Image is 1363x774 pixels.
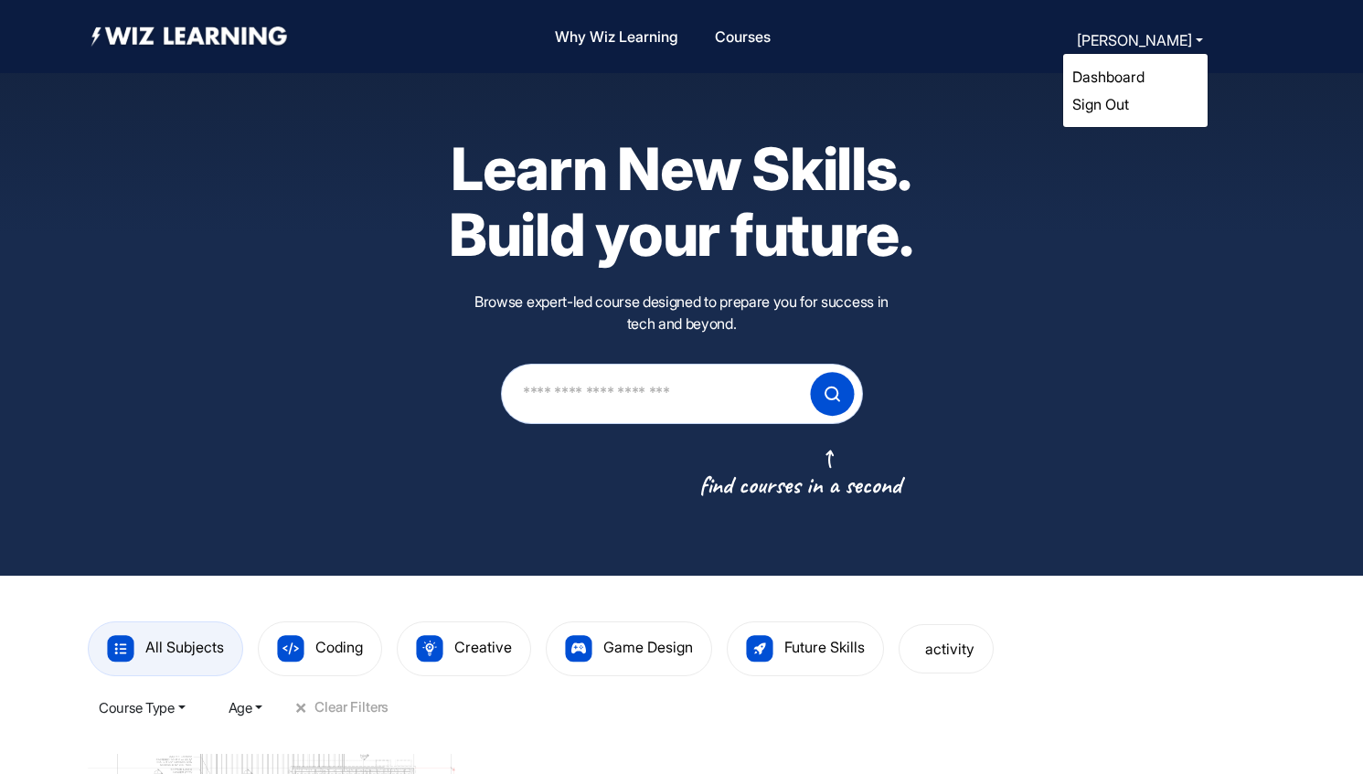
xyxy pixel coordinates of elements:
button: [PERSON_NAME] [1071,27,1209,53]
span: Coding [315,638,363,656]
a: Game Design [565,638,693,656]
h1: Learn New Skills. Build your future. [362,136,1002,267]
span: + [292,697,314,719]
button: Course Type [88,690,197,726]
p: Browse expert-led course designed to prepare you for success in tech and beyond. [362,291,1002,334]
a: Future Skills [746,638,865,656]
a: Why Wiz Learning [548,17,686,57]
a: Sign Out [1072,95,1129,113]
a: Courses [708,17,778,57]
button: Age [218,690,274,726]
span: Creative [454,638,512,656]
span: Future Skills [784,638,865,656]
a: Dashboard [1072,68,1145,86]
span: activity [925,640,974,658]
a: Creative [416,638,512,656]
a: activity [918,640,974,658]
a: All Subjects [107,638,224,656]
span: All Subjects [145,638,224,656]
button: +Clear Filters [294,700,389,716]
a: Coding [277,638,363,656]
span: Game Design [603,638,693,656]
